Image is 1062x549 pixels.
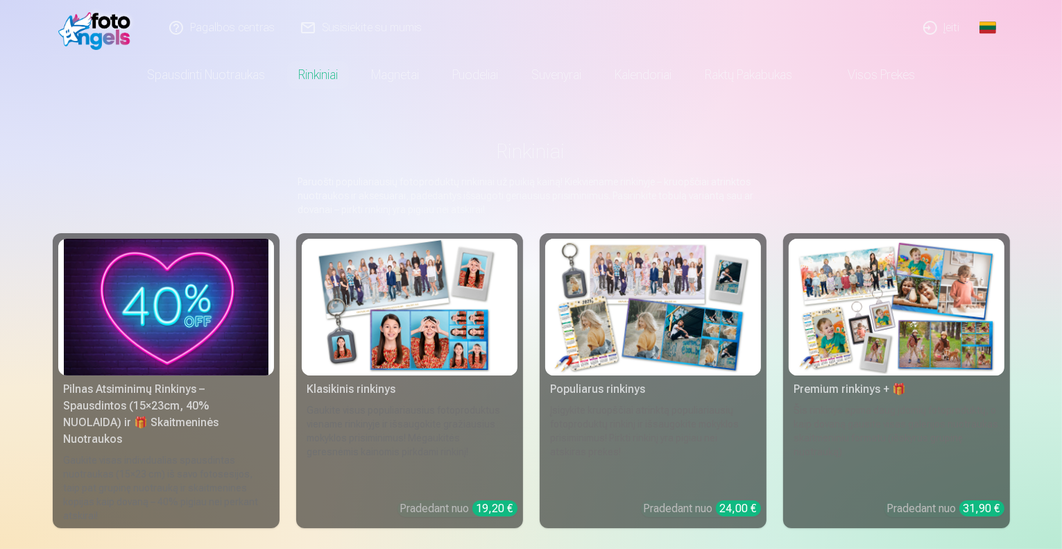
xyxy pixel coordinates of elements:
[58,6,138,50] img: /fa2
[400,500,517,517] div: Pradedant nuo
[354,56,436,94] a: Magnetai
[959,500,1004,516] div: 31,90 €
[545,381,761,398] div: Populiarus rinkinys
[545,403,761,489] div: Įsigykite kruopščiai atrinktą populiariausių fotoproduktų rinkinį ir išsaugokite mokyklos prisimi...
[436,56,515,94] a: Puodeliai
[472,500,517,516] div: 19,20 €
[515,56,598,94] a: Suvenyrai
[307,239,512,375] img: Klasikinis rinkinys
[716,500,761,516] div: 24,00 €
[789,403,1004,489] div: Šis rinkinys apima daug įdomių fotoproduktų, o kaip dovaną gausite visas galerijos nuotraukas ska...
[887,500,1004,517] div: Pradedant nuo
[794,239,999,375] img: Premium rinkinys + 🎁
[551,239,755,375] img: Populiarus rinkinys
[302,381,517,398] div: Klasikinis rinkinys
[282,56,354,94] a: Rinkiniai
[53,233,280,528] a: Pilnas Atsiminimų Rinkinys – Spausdintos (15×23cm, 40% NUOLAIDA) ir 🎁 Skaitmeninės NuotraukosPiln...
[598,56,688,94] a: Kalendoriai
[644,500,761,517] div: Pradedant nuo
[64,239,268,375] img: Pilnas Atsiminimų Rinkinys – Spausdintos (15×23cm, 40% NUOLAIDA) ir 🎁 Skaitmeninės Nuotraukos
[58,453,274,523] div: Gaukite visas individualias spausdintas nuotraukas (15×23 cm) iš savo fotosesijos, taip pat grupi...
[783,233,1010,528] a: Premium rinkinys + 🎁Premium rinkinys + 🎁Šis rinkinys apima daug įdomių fotoproduktų, o kaip dovan...
[302,403,517,489] div: Gaukite visus populiariausius fotoproduktus viename rinkinyje ir išsaugokite gražiausius mokyklos...
[58,381,274,448] div: Pilnas Atsiminimų Rinkinys – Spausdintos (15×23cm, 40% NUOLAIDA) ir 🎁 Skaitmeninės Nuotraukos
[130,56,282,94] a: Spausdinti nuotraukas
[688,56,809,94] a: Raktų pakabukas
[64,139,999,164] h1: Rinkiniai
[540,233,766,528] a: Populiarus rinkinysPopuliarus rinkinysĮsigykite kruopščiai atrinktą populiariausių fotoproduktų r...
[296,233,523,528] a: Klasikinis rinkinysKlasikinis rinkinysGaukite visus populiariausius fotoproduktus viename rinkiny...
[789,381,1004,398] div: Premium rinkinys + 🎁
[298,175,764,217] p: Paruošti populiariausių fotoproduktų rinkiniai už puikią kainą! Kiekviename rinkinyje – kruopščia...
[809,56,932,94] a: Visos prekės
